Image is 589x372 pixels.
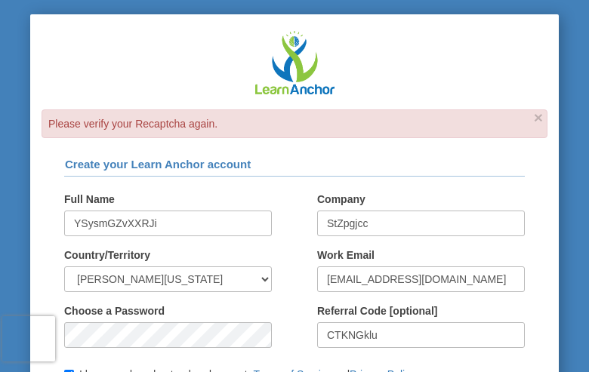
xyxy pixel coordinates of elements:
[526,312,574,357] iframe: chat widget
[255,31,335,94] img: Learn Anchor
[64,153,525,177] h4: Create your Learn Anchor account
[534,109,543,125] a: close
[317,247,375,263] label: Work Email
[2,316,196,361] iframe: reCAPTCHA
[64,303,165,318] label: Choose a Password
[317,303,437,318] label: Referral Code [optional]
[64,247,150,263] label: Country/Territory
[48,116,541,131] li: Please verify your Recaptcha again.
[64,192,115,207] label: Full Name
[317,192,365,207] label: Company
